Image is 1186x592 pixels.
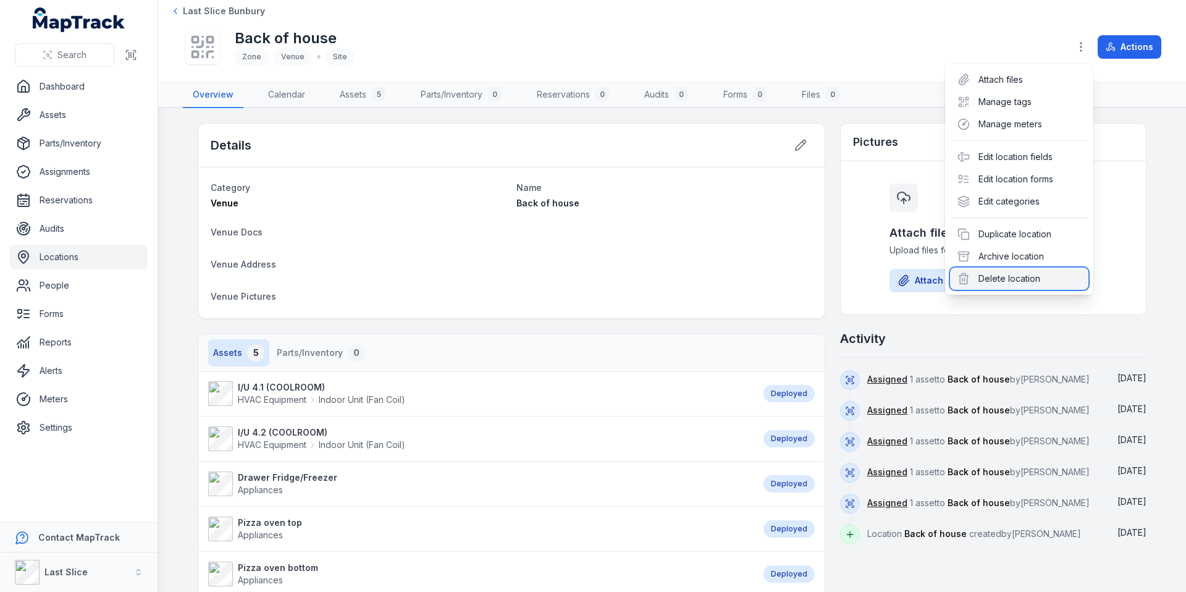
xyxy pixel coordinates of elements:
[950,168,1088,190] div: Edit location forms
[950,113,1088,135] div: Manage meters
[950,223,1088,245] div: Duplicate location
[950,146,1088,168] div: Edit location fields
[950,69,1088,91] div: Attach files
[950,268,1088,290] div: Delete location
[950,91,1088,113] div: Manage tags
[950,190,1088,213] div: Edit categories
[950,245,1088,268] div: Archive location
